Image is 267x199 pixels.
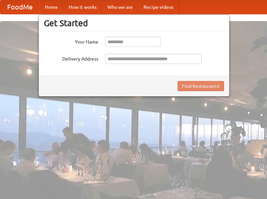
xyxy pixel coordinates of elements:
[44,18,224,28] h3: Get Started
[178,81,224,91] button: Find Restaurants!
[39,0,63,14] a: Home
[63,0,102,14] a: How it works
[44,37,98,45] label: Your Name
[138,0,179,14] a: Recipe videos
[44,54,98,62] label: Delivery Address
[102,0,138,14] a: Who we are
[0,0,39,14] a: FoodMe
